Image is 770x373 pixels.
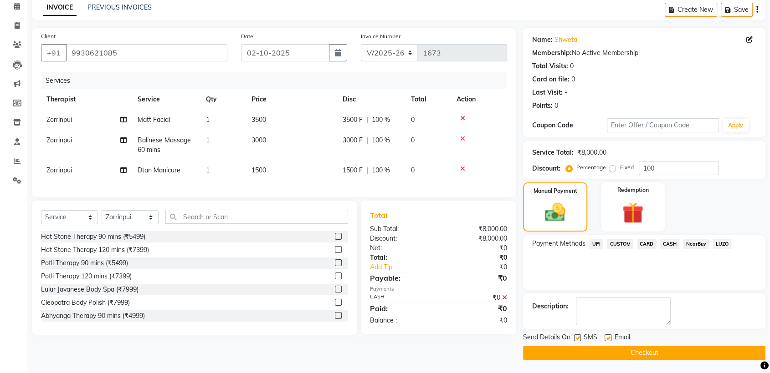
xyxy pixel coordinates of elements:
[252,116,266,124] span: 3500
[252,166,266,174] span: 1500
[532,164,560,173] div: Discount:
[532,88,563,97] div: Last Visit:
[439,316,514,325] div: ₹0
[138,136,191,154] span: Balinese Massage 60 mins
[46,166,72,174] span: Zorrinpui
[206,136,210,144] span: 1
[571,75,575,84] div: 0
[576,163,606,171] label: Percentage
[451,89,507,110] th: Action
[363,272,439,283] div: Payable:
[439,253,514,262] div: ₹0
[439,272,514,283] div: ₹0
[532,302,569,311] div: Description:
[343,115,363,125] span: 3500 F
[637,239,657,249] span: CARD
[532,48,756,58] div: No Active Membership
[660,239,680,249] span: CASH
[41,298,130,307] div: Cleopatra Body Polish (₹7999)
[570,61,574,71] div: 0
[532,148,574,157] div: Service Total:
[87,3,152,11] a: PREVIOUS INVOICES
[363,253,439,262] div: Total:
[337,89,406,110] th: Disc
[363,303,439,314] div: Paid:
[439,234,514,243] div: ₹8,000.00
[370,285,507,293] div: Payments
[532,75,570,84] div: Card on file:
[41,285,139,294] div: Lulur Javanese Body Spa (₹7999)
[200,89,246,110] th: Qty
[683,239,709,249] span: NearBuy
[607,239,633,249] span: CUSTOM
[411,166,415,174] span: 0
[41,232,145,242] div: Hot Stone Therapy 90 mins (₹5499)
[713,239,731,249] span: LUZO
[532,48,572,58] div: Membership:
[372,136,390,145] span: 100 %
[343,136,363,145] span: 3000 F
[589,239,603,249] span: UPI
[565,88,567,97] div: -
[41,32,56,40] label: Client
[721,3,753,17] button: Save
[41,311,145,321] div: Abhyanga Therapy 90 mins (₹4999)
[411,116,415,124] span: 0
[439,303,514,314] div: ₹0
[607,118,719,132] input: Enter Offer / Coupon Code
[614,333,630,344] span: Email
[41,258,128,268] div: Potli Therapy 90 mins (₹5499)
[66,44,227,61] input: Search by Name/Mobile/Email/Code
[539,201,571,224] img: _cash.svg
[366,115,368,125] span: |
[439,243,514,253] div: ₹0
[361,32,400,40] label: Invoice Number
[41,44,67,61] button: +91
[439,224,514,234] div: ₹8,000.00
[41,245,149,255] div: Hot Stone Therapy 120 mins (₹7399)
[370,211,391,220] span: Total
[584,333,597,344] span: SMS
[138,116,170,124] span: Matt Facial
[42,72,514,89] div: Services
[241,32,253,40] label: Date
[363,224,439,234] div: Sub Total:
[246,89,337,110] th: Price
[620,163,633,171] label: Fixed
[366,136,368,145] span: |
[363,243,439,253] div: Net:
[532,121,607,130] div: Coupon Code
[665,3,717,17] button: Create New
[206,166,210,174] span: 1
[406,89,451,110] th: Total
[363,234,439,243] div: Discount:
[554,101,558,111] div: 0
[363,293,439,302] div: CASH
[532,35,553,45] div: Name:
[616,200,650,226] img: _gift.svg
[343,166,363,175] span: 1500 F
[41,272,132,281] div: Potli Therapy 120 mins (₹7399)
[534,187,577,195] label: Manual Payment
[617,186,648,194] label: Redemption
[523,346,765,360] button: Checkout
[41,89,132,110] th: Therapist
[366,166,368,175] span: |
[451,262,514,272] div: ₹0
[577,148,606,157] div: ₹8,000.00
[372,166,390,175] span: 100 %
[411,136,415,144] span: 0
[554,35,577,45] a: Shweta
[138,166,180,174] span: Dtan Manicure
[165,210,348,224] input: Search or Scan
[363,316,439,325] div: Balance :
[46,116,72,124] span: Zorrinpui
[532,101,553,111] div: Points:
[723,119,749,132] button: Apply
[439,293,514,302] div: ₹0
[132,89,200,110] th: Service
[46,136,72,144] span: Zorrinpui
[206,116,210,124] span: 1
[363,262,451,272] a: Add Tip
[532,61,568,71] div: Total Visits:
